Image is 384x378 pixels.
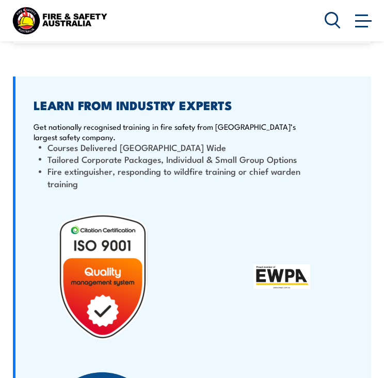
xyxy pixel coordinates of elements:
img: EWPA: Elevating Work Platform Association of Australia [253,264,310,289]
h2: LEARN FROM INDUSTRY EXPERTS [34,99,350,110]
li: Fire extinguisher, responding to wildfire training or chief warden training [39,165,309,189]
p: Get nationally recognised training in fire safety from [GEOGRAPHIC_DATA]’s largest safety company. [34,122,304,142]
img: Untitled design (19) [38,212,167,341]
li: Tailored Corporate Packages, Individual & Small Group Options [39,153,309,165]
li: Courses Delivered [GEOGRAPHIC_DATA] Wide [39,141,309,153]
